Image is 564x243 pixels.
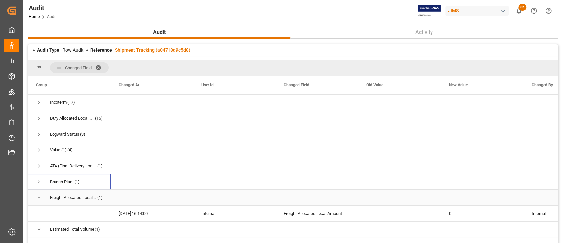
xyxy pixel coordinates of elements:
[201,83,214,87] span: User Id
[37,47,84,54] div: Row Audit
[445,4,511,17] button: JIMS
[111,206,193,221] div: [DATE] 16:14:00
[28,26,290,39] button: Audit
[284,83,309,87] span: Changed Field
[67,142,73,158] span: (4)
[80,127,85,142] span: (3)
[526,3,541,18] button: Help Center
[449,83,468,87] span: New Value
[37,47,62,53] span: Audit Type -
[366,83,383,87] span: Old Value
[90,47,190,53] span: Reference -
[97,158,103,174] span: (1)
[150,28,168,36] span: Audit
[511,3,526,18] button: show 86 new notifications
[50,222,94,237] span: Estimated Total Volume
[290,26,558,39] button: Activity
[95,111,103,126] span: (16)
[50,190,97,205] span: Freight Allocated Local Amount
[50,95,67,110] span: Incoterm
[50,111,94,126] span: Duty Allocated Local Amount
[50,158,97,174] span: ATA (Final Delivery Location)
[50,142,67,158] span: Value (1)
[97,190,103,205] span: (1)
[29,14,40,19] a: Home
[67,95,75,110] span: (17)
[413,28,435,36] span: Activity
[36,83,47,87] span: Group
[119,83,139,87] span: Changed At
[29,3,56,13] div: Audit
[50,174,74,189] span: Branch Plant
[95,222,100,237] span: (1)
[74,174,80,189] span: (1)
[50,127,79,142] span: Logward Status
[532,83,553,87] span: Changed By
[418,5,441,17] img: Exertis%20JAM%20-%20Email%20Logo.jpg_1722504956.jpg
[518,4,526,11] span: 86
[115,47,190,53] a: Shipment Tracking (a04718a9c5d8)
[276,206,358,221] div: Freight Allocated Local Amount
[193,206,276,221] div: Internal
[65,65,92,70] span: Changed Field
[445,6,509,16] div: JIMS
[441,206,524,221] div: 0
